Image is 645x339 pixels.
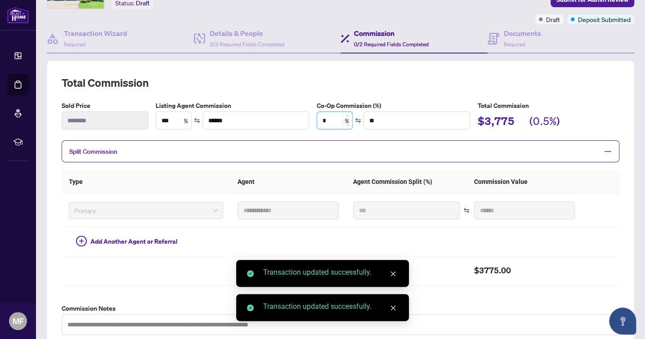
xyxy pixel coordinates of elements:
div: Transaction updated successfully. [263,301,398,312]
label: Commission Notes [62,303,619,313]
h4: Transaction Wizard [64,28,127,39]
span: check-circle [247,304,254,311]
th: Agent Commission Split (%) [346,169,467,194]
button: Open asap [609,308,636,335]
img: logo [7,7,29,23]
span: MF [13,315,24,327]
span: close [390,271,396,277]
button: Add Another Agent or Referral [69,234,185,249]
span: Increase Value [342,112,352,120]
span: 0/2 Required Fields Completed [354,41,429,48]
span: swap [194,117,200,124]
span: minus [604,147,612,156]
label: Sold Price [62,101,148,111]
h4: Commission [354,28,429,39]
label: Co-Op Commission (%) [317,101,470,111]
span: Split Commission [69,147,117,156]
span: Required [504,41,525,48]
h2: Total Commission [62,76,619,90]
h2: $3,775 [477,114,514,131]
a: Close [388,303,398,313]
span: Add Another Agent or Referral [90,236,178,246]
span: Draft [546,14,560,24]
span: down [346,124,349,127]
span: plus-circle [76,236,87,246]
span: swap [355,117,361,124]
th: Agent [230,169,345,194]
span: Primary [74,204,218,217]
h5: Total Commission [477,101,619,111]
h2: (0.5%) [529,114,560,131]
span: Decrease Value [342,120,352,129]
a: Close [388,269,398,279]
div: Transaction updated successfully. [263,267,398,278]
th: Commission Value [467,169,582,194]
label: Listing Agent Commission [156,101,309,111]
span: check-circle [247,270,254,277]
th: Type [62,169,230,194]
div: Split Commission [62,140,619,162]
h4: Details & People [210,28,284,39]
span: swap [463,207,470,214]
h2: $3775.00 [474,263,575,278]
span: Deposit Submitted [578,14,631,24]
span: 3/3 Required Fields Completed [210,41,284,48]
h4: Documents [504,28,541,39]
span: Required [64,41,85,48]
span: up [346,115,349,118]
span: close [390,305,396,311]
